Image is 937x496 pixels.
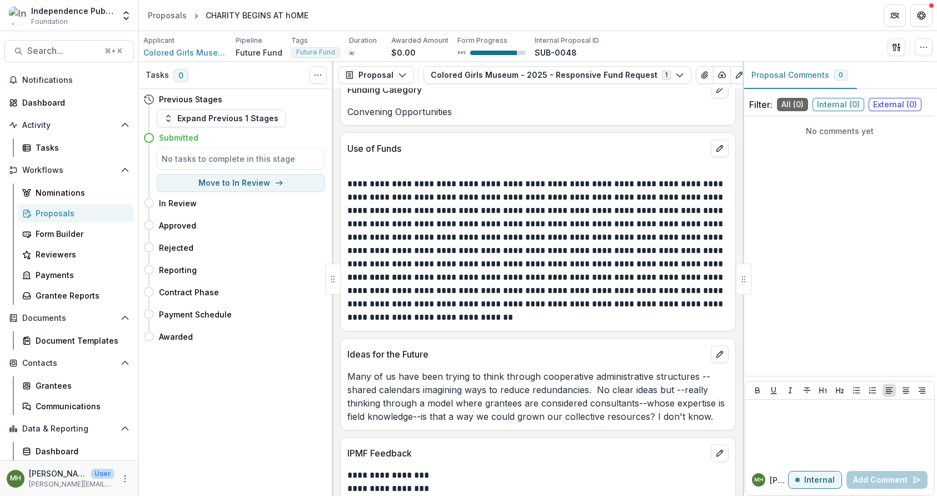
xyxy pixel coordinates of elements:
[143,7,313,23] nav: breadcrumb
[36,400,125,412] div: Communications
[36,228,125,240] div: Form Builder
[18,397,134,415] a: Communications
[4,71,134,89] button: Notifications
[9,7,27,24] img: Independence Public Media Foundation
[777,98,808,111] span: All ( 0 )
[36,290,125,301] div: Grantee Reports
[118,472,132,485] button: More
[711,140,729,157] button: edit
[347,348,706,361] p: Ideas for the Future
[800,384,814,397] button: Strike
[711,444,729,462] button: edit
[162,153,320,165] h5: No tasks to complete in this stage
[850,384,863,397] button: Bullet List
[751,384,764,397] button: Bold
[4,161,134,179] button: Open Workflows
[118,4,134,27] button: Open entity switcher
[711,81,729,98] button: edit
[143,7,191,23] a: Proposals
[296,48,335,56] span: Future Fund
[18,331,134,350] a: Document Templates
[4,354,134,372] button: Open Contacts
[349,47,355,58] p: ∞
[869,98,921,111] span: External ( 0 )
[4,309,134,327] button: Open Documents
[457,36,507,46] p: Form Progress
[4,40,134,62] button: Search...
[36,187,125,199] div: Nominations
[159,286,219,298] h4: Contract Phase
[157,174,325,192] button: Move to In Review
[742,62,857,89] button: Proposal Comments
[159,331,193,343] h4: Awarded
[143,36,175,46] p: Applicant
[18,286,134,305] a: Grantee Reports
[22,166,116,175] span: Workflows
[36,142,125,153] div: Tasks
[457,49,466,57] p: 84 %
[816,384,830,397] button: Heading 1
[535,47,577,58] p: SUB-0048
[36,445,125,457] div: Dashboard
[767,384,780,397] button: Underline
[749,98,772,111] p: Filter:
[31,17,68,27] span: Foundation
[784,384,797,397] button: Italicize
[338,66,414,84] button: Proposal
[347,142,706,155] p: Use of Funds
[4,93,134,112] a: Dashboard
[29,479,114,489] p: [PERSON_NAME][EMAIL_ADDRESS][DOMAIN_NAME]
[696,66,714,84] button: View Attached Files
[157,110,286,127] button: Expand Previous 1 Stages
[884,4,906,27] button: Partners
[4,116,134,134] button: Open Activity
[347,370,729,423] p: Many of us have been trying to think through cooperative administrative structures --shared calen...
[788,471,842,489] button: Internal
[915,384,929,397] button: Align Right
[22,76,129,85] span: Notifications
[27,46,98,56] span: Search...
[347,105,729,118] p: Convening Opportunities
[4,420,134,438] button: Open Data & Reporting
[159,197,197,209] h4: In Review
[391,36,448,46] p: Awarded Amount
[18,245,134,264] a: Reviewers
[22,424,116,434] span: Data & Reporting
[146,71,169,80] h3: Tasks
[159,264,197,276] h4: Reporting
[18,225,134,243] a: Form Builder
[159,242,193,254] h4: Rejected
[910,4,933,27] button: Get Help
[770,474,788,486] p: [PERSON_NAME]
[91,469,114,479] p: User
[148,9,187,21] div: Proposals
[804,475,835,485] p: Internal
[730,66,748,84] button: Edit as form
[291,36,308,46] p: Tags
[36,207,125,219] div: Proposals
[839,71,843,79] span: 0
[347,447,706,460] p: IPMF Feedback
[349,36,377,46] p: Duration
[31,5,114,17] div: Independence Public Media Foundation
[18,183,134,202] a: Nominations
[22,359,116,368] span: Contacts
[159,309,232,320] h4: Payment Schedule
[36,269,125,281] div: Payments
[29,468,87,479] p: [PERSON_NAME]
[18,266,134,284] a: Payments
[206,9,308,21] div: CHARITY BEGINS AT hOME
[236,36,262,46] p: Pipeline
[36,249,125,260] div: Reviewers
[846,471,928,489] button: Add Comment
[22,121,116,130] span: Activity
[423,66,691,84] button: Colored Girls Museum - 2025 - Responsive Fund Request1
[711,345,729,363] button: edit
[143,47,227,58] a: Colored Girls Museum
[159,220,196,231] h4: Approved
[347,83,706,96] p: Funding Category
[749,125,930,137] p: No comments yet
[159,93,222,105] h4: Previous Stages
[899,384,913,397] button: Align Center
